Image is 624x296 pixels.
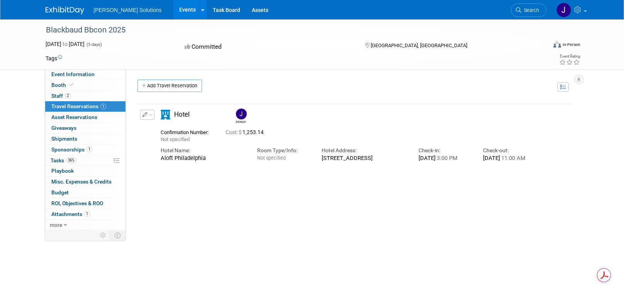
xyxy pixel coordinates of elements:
[419,155,471,162] div: [DATE]
[93,7,162,13] span: [PERSON_NAME] Solutions
[45,209,125,219] a: Attachments1
[84,211,90,217] span: 1
[483,147,536,154] div: Check-out:
[419,147,471,154] div: Check-in:
[51,200,103,206] span: ROI, Objectives & ROO
[45,177,125,187] a: Misc. Expenses & Credits
[161,127,214,136] div: Confirmation Number:
[236,119,246,124] div: Jadie Gamble
[51,93,71,99] span: Staff
[161,136,190,142] span: Not specified
[51,136,77,142] span: Shipments
[51,179,112,185] span: Misc. Expenses & Credits
[51,146,92,153] span: Sponsorships
[45,155,125,166] a: Tasks36%
[556,3,571,17] img: Jadie Gamble
[45,123,125,133] a: Giveaways
[46,41,85,47] span: [DATE] [DATE]
[51,157,76,163] span: Tasks
[65,93,71,99] span: 2
[501,40,580,52] div: Event Format
[553,41,561,48] img: Format-Inperson.png
[45,101,125,112] a: Travel Reservations1
[483,155,536,162] div: [DATE]
[521,7,539,13] span: Search
[66,157,76,163] span: 36%
[161,155,246,162] div: Aloft Philadelphia
[100,104,106,109] span: 1
[45,198,125,209] a: ROI, Objectives & ROO
[182,40,353,54] div: Committed
[70,83,73,87] i: Booth reservation complete
[257,147,310,154] div: Room Type/Info:
[97,230,110,240] td: Personalize Event Tab Strip
[322,155,407,162] div: [STREET_ADDRESS]
[51,114,97,120] span: Asset Reservations
[45,145,125,155] a: Sponsorships1
[45,187,125,198] a: Budget
[43,23,535,37] div: Blackbaud Bbcon 2025
[322,147,407,154] div: Hotel Address:
[51,103,106,109] span: Travel Reservations
[61,41,69,47] span: to
[45,112,125,122] a: Asset Reservations
[45,80,125,90] a: Booth
[51,125,76,131] span: Giveaways
[50,222,62,228] span: more
[45,220,125,230] a: more
[161,110,170,119] i: Hotel
[45,69,125,80] a: Event Information
[45,91,125,101] a: Staff2
[51,189,69,196] span: Budget
[46,54,62,62] td: Tags
[51,168,74,174] span: Playbook
[559,54,580,58] div: Event Rating
[51,71,95,77] span: Event Information
[161,147,246,154] div: Hotel Name:
[226,129,242,135] span: Cost: $
[562,42,580,48] div: In-Person
[236,109,247,119] img: Jadie Gamble
[45,166,125,176] a: Playbook
[257,155,286,161] span: Not specified
[51,211,90,217] span: Attachments
[234,109,248,124] div: Jadie Gamble
[500,155,526,162] span: 11:00 AM
[436,155,458,162] span: 3:00 PM
[86,42,102,47] span: (3 days)
[46,7,84,14] img: ExhibitDay
[86,146,92,152] span: 1
[226,129,267,135] span: 1,253.14
[51,82,75,88] span: Booth
[45,134,125,144] a: Shipments
[174,111,190,118] span: Hotel
[110,230,126,240] td: Toggle Event Tabs
[511,3,546,17] a: Search
[137,80,202,92] a: Add Travel Reservation
[371,43,467,48] span: [GEOGRAPHIC_DATA], [GEOGRAPHIC_DATA]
